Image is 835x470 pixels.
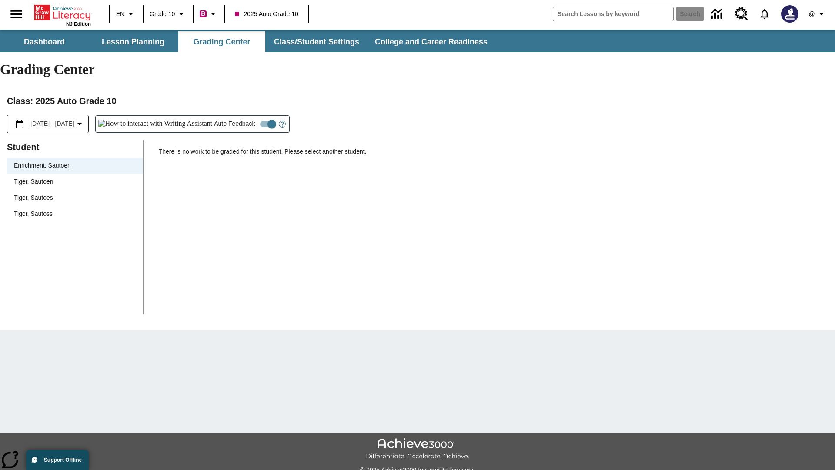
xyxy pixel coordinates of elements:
[116,10,124,19] span: EN
[66,21,91,27] span: NJ Edition
[753,3,776,25] a: Notifications
[808,10,815,19] span: @
[366,438,469,460] img: Achieve3000 Differentiate Accelerate Achieve
[267,31,366,52] button: Class/Student Settings
[150,10,175,19] span: Grade 10
[804,6,832,22] button: Profile/Settings
[7,94,828,108] h2: Class : 2025 Auto Grade 10
[7,190,143,206] div: Tiger, Sautoes
[34,4,91,21] a: Home
[14,193,136,202] span: Tiger, Sautoes
[275,116,289,132] button: Open Help for Writing Assistant
[7,174,143,190] div: Tiger, Sautoen
[730,2,753,26] a: Resource Center, Will open in new tab
[178,31,265,52] button: Grading Center
[196,6,222,22] button: Boost Class color is violet red. Change class color
[368,31,494,52] button: College and Career Readiness
[14,177,136,186] span: Tiger, Sautoen
[159,147,828,163] p: There is no work to be graded for this student. Please select another student.
[146,6,190,22] button: Grade: Grade 10, Select a grade
[235,10,298,19] span: 2025 Auto Grade 10
[98,120,213,128] img: How to interact with Writing Assistant
[74,119,85,129] svg: Collapse Date Range Filter
[11,119,85,129] button: Select the date range menu item
[214,119,255,128] span: Auto Feedback
[14,209,136,218] span: Tiger, Sautoss
[30,119,74,128] span: [DATE] - [DATE]
[3,1,29,27] button: Open side menu
[112,6,140,22] button: Language: EN, Select a language
[26,450,89,470] button: Support Offline
[34,3,91,27] div: Home
[7,140,143,154] p: Student
[44,457,82,463] span: Support Offline
[14,161,136,170] span: Enrichment, Sautoen
[776,3,804,25] button: Select a new avatar
[553,7,673,21] input: search field
[7,158,143,174] div: Enrichment, Sautoen
[201,8,205,19] span: B
[7,206,143,222] div: Tiger, Sautoss
[706,2,730,26] a: Data Center
[90,31,177,52] button: Lesson Planning
[1,31,88,52] button: Dashboard
[781,5,798,23] img: Avatar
